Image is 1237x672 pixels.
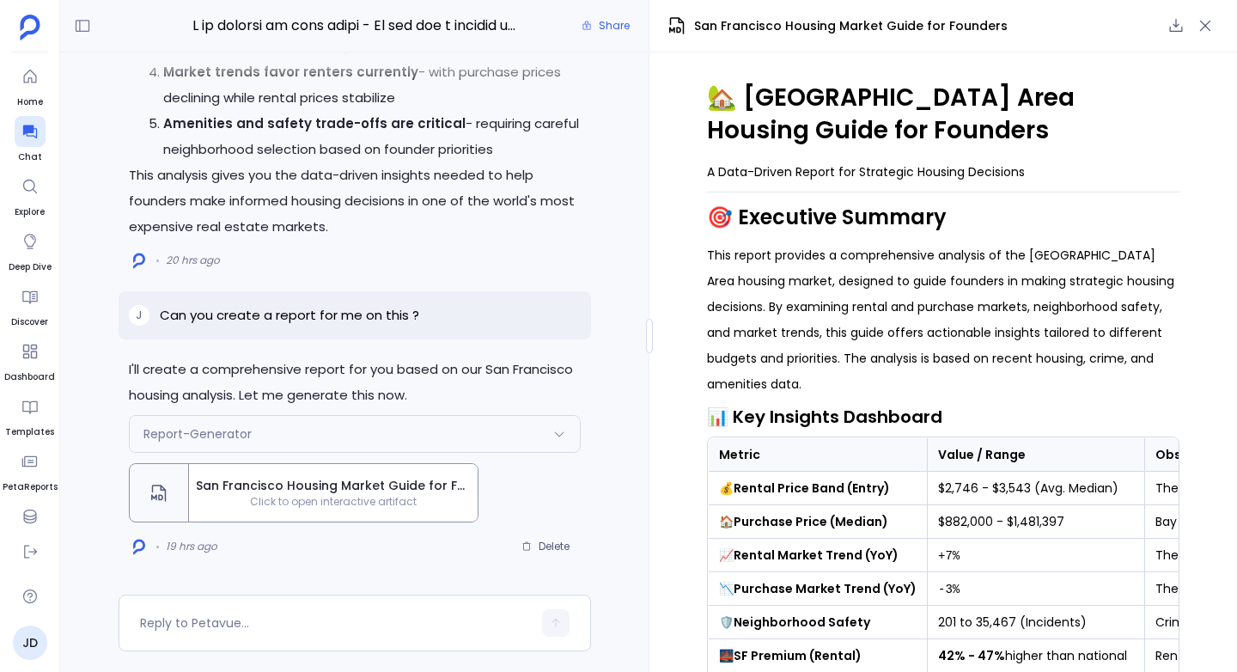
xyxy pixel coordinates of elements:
[709,472,928,505] td: 💰
[4,336,55,384] a: Dashboard
[928,505,1145,539] td: $882,000 - $1,481,397
[11,281,48,329] a: Discover
[709,539,928,572] td: 📈
[166,540,217,553] span: 19 hrs ago
[20,15,40,40] img: petavue logo
[9,260,52,274] span: Deep Dive
[192,15,516,37] span: I am working on this story - If you are a founder who has moved to the Bay Area (San Francisco), ...
[8,501,52,549] a: Data Hub
[510,534,581,559] button: Delete
[571,14,640,38] button: Share
[129,162,581,240] p: This analysis gives you the data-driven insights needed to help founders make informed housing de...
[129,463,478,522] button: San Francisco Housing Market Guide for FoundersClick to open interactive artifact
[5,391,54,439] a: Templates
[734,513,888,530] strong: Purchase Price (Median)
[734,647,862,664] strong: SF Premium (Rental)
[4,370,55,384] span: Dashboard
[5,425,54,439] span: Templates
[15,95,46,109] span: Home
[166,254,220,267] span: 20 hrs ago
[938,647,1005,664] strong: 42% - 47%
[15,61,46,109] a: Home
[3,480,58,494] span: PetaReports
[734,547,899,564] strong: Rental Market Trend (YoY)
[539,540,570,553] span: Delete
[709,606,928,639] td: 🛡️
[734,480,890,497] strong: Rental Price Band (Entry)
[734,614,870,631] strong: Neighborhood Safety
[599,19,630,33] span: Share
[938,583,960,596] code: -3%
[707,82,1179,147] h1: 🏡 [GEOGRAPHIC_DATA] Area Housing Guide for Founders
[196,477,471,495] span: San Francisco Housing Market Guide for Founders
[136,309,142,322] span: J
[928,606,1145,639] td: 201 to 35,467 (Incidents)
[13,626,47,660] a: JD
[9,226,52,274] a: Deep Dive
[928,472,1145,505] td: $2,746 - $3,543 (Avg. Median)
[938,549,960,563] code: +7%
[11,315,48,329] span: Discover
[143,425,252,443] span: Report-Generator
[163,114,466,132] strong: Amenities and safety trade-offs are critical
[133,253,145,269] img: logo
[707,159,1179,185] p: A Data-Driven Report for Strategic Housing Decisions
[709,438,928,472] th: Metric
[3,446,58,494] a: PetaReports
[160,305,419,326] p: Can you create a report for me on this ?
[15,116,46,164] a: Chat
[734,580,917,597] strong: Purchase Market Trend (YoY)
[709,505,928,539] td: 🏠
[707,404,1179,430] h3: 📊 Key Insights Dashboard
[189,495,478,509] span: Click to open interactive artifact
[709,572,928,606] td: 📉
[694,17,1008,35] span: San Francisco Housing Market Guide for Founders
[15,205,46,219] span: Explore
[707,203,1179,232] h2: 🎯 Executive Summary
[163,111,581,162] li: - requiring careful neighborhood selection based on founder priorities
[928,438,1145,472] th: Value / Range
[15,171,46,219] a: Explore
[133,539,145,555] img: logo
[129,357,581,408] p: I'll create a comprehensive report for you based on our San Francisco housing analysis. Let me ge...
[15,150,46,164] span: Chat
[707,242,1179,397] p: This report provides a comprehensive analysis of the [GEOGRAPHIC_DATA] Area housing market, desig...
